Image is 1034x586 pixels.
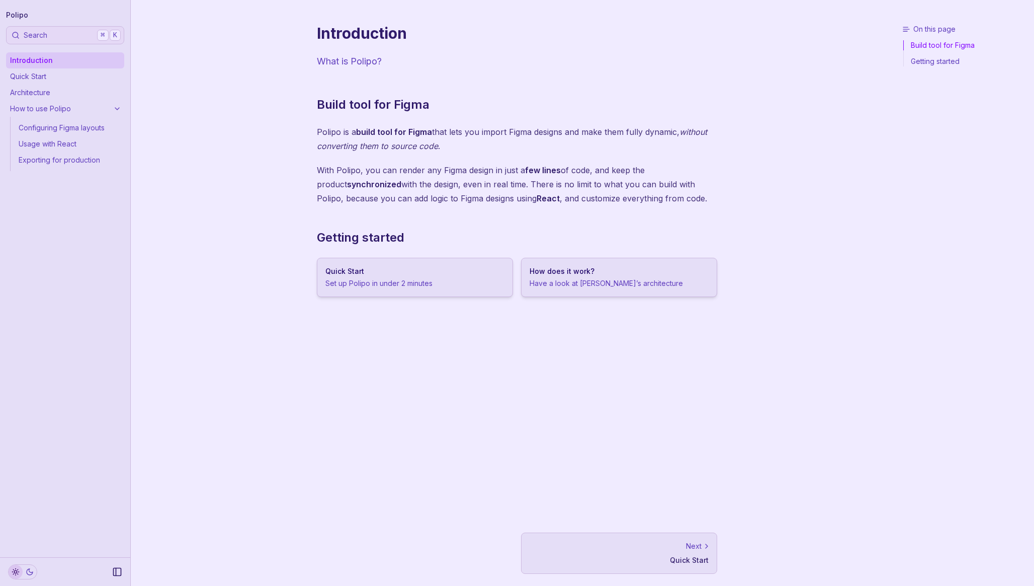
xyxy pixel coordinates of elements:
[6,101,124,117] a: How to use Polipo
[15,152,124,168] a: Exporting for production
[325,278,504,288] p: Set up Polipo in under 2 minutes
[537,193,560,203] strong: React
[6,85,124,101] a: Architecture
[317,125,717,153] p: Polipo is a that lets you import Figma designs and make them fully dynamic, .
[530,555,709,565] p: Quick Start
[525,165,561,175] strong: few lines
[317,97,429,113] a: Build tool for Figma
[110,30,121,41] kbd: K
[97,30,108,41] kbd: ⌘
[521,533,717,574] a: NextQuick Start
[317,24,717,42] h1: Introduction
[686,541,702,551] p: Next
[109,564,125,580] button: Collapse Sidebar
[317,54,717,68] p: What is Polipo?
[902,24,1030,34] h3: On this page
[530,278,709,288] p: Have a look at [PERSON_NAME]’s architecture
[8,564,37,579] button: Toggle Theme
[356,127,432,137] strong: build tool for Figma
[317,258,513,297] a: Quick StartSet up Polipo in under 2 minutes
[347,179,401,189] strong: synchronized
[6,52,124,68] a: Introduction
[6,8,28,22] a: Polipo
[6,68,124,85] a: Quick Start
[317,163,717,205] p: With Polipo, you can render any Figma design in just a of code, and keep the product with the des...
[530,266,709,276] h3: How does it work?
[15,120,124,136] a: Configuring Figma layouts
[317,230,404,246] a: Getting started
[325,266,504,276] h3: Quick Start
[6,26,124,44] button: Search⌘K
[521,258,717,297] a: How does it work?Have a look at [PERSON_NAME]’s architecture
[904,53,1030,66] a: Getting started
[15,136,124,152] a: Usage with React
[904,40,1030,53] a: Build tool for Figma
